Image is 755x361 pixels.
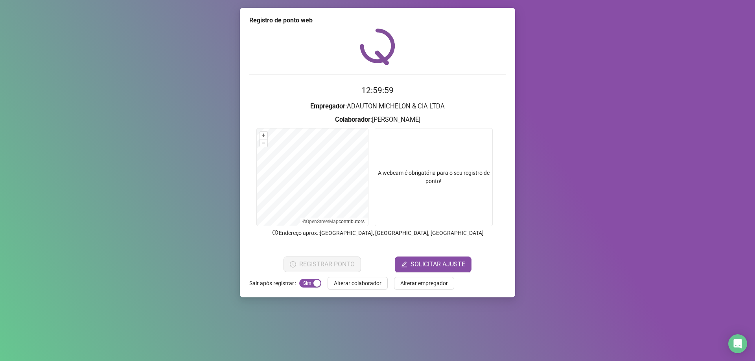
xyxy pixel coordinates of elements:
img: QRPoint [360,28,395,65]
button: + [260,132,267,139]
div: Open Intercom Messenger [728,334,747,353]
time: 12:59:59 [361,86,394,95]
div: A webcam é obrigatória para o seu registro de ponto! [375,128,493,226]
button: editSOLICITAR AJUSTE [395,257,471,272]
span: SOLICITAR AJUSTE [411,260,465,269]
p: Endereço aprox. : [GEOGRAPHIC_DATA], [GEOGRAPHIC_DATA], [GEOGRAPHIC_DATA] [249,229,506,237]
a: OpenStreetMap [306,219,339,224]
span: Alterar empregador [400,279,448,288]
h3: : ADAUTON MICHELON & CIA LTDA [249,101,506,112]
span: edit [401,261,407,268]
span: info-circle [272,229,279,236]
button: Alterar colaborador [328,277,388,290]
span: Alterar colaborador [334,279,381,288]
strong: Empregador [310,103,345,110]
button: Alterar empregador [394,277,454,290]
h3: : [PERSON_NAME] [249,115,506,125]
button: REGISTRAR PONTO [284,257,361,272]
strong: Colaborador [335,116,370,123]
div: Registro de ponto web [249,16,506,25]
li: © contributors. [302,219,366,224]
label: Sair após registrar [249,277,299,290]
button: – [260,139,267,147]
